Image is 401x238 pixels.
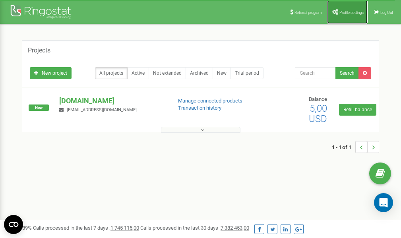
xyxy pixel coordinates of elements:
[332,133,379,161] nav: ...
[127,67,149,79] a: Active
[295,67,336,79] input: Search
[374,193,393,212] div: Open Intercom Messenger
[309,103,327,124] span: 5,00 USD
[33,225,139,231] span: Calls processed in the last 7 days :
[95,67,128,79] a: All projects
[186,67,213,79] a: Archived
[29,104,49,111] span: New
[221,225,249,231] u: 7 382 453,00
[339,10,364,15] span: Profile settings
[67,107,137,112] span: [EMAIL_ADDRESS][DOMAIN_NAME]
[339,104,376,116] a: Refill balance
[380,10,393,15] span: Log Out
[149,67,186,79] a: Not extended
[4,215,23,234] button: Open CMP widget
[178,98,242,104] a: Manage connected products
[30,67,72,79] a: New project
[332,141,355,153] span: 1 - 1 of 1
[178,105,221,111] a: Transaction history
[59,96,165,106] p: [DOMAIN_NAME]
[294,10,322,15] span: Referral program
[110,225,139,231] u: 1 745 115,00
[28,47,50,54] h5: Projects
[140,225,249,231] span: Calls processed in the last 30 days :
[213,67,231,79] a: New
[335,67,359,79] button: Search
[231,67,263,79] a: Trial period
[309,96,327,102] span: Balance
